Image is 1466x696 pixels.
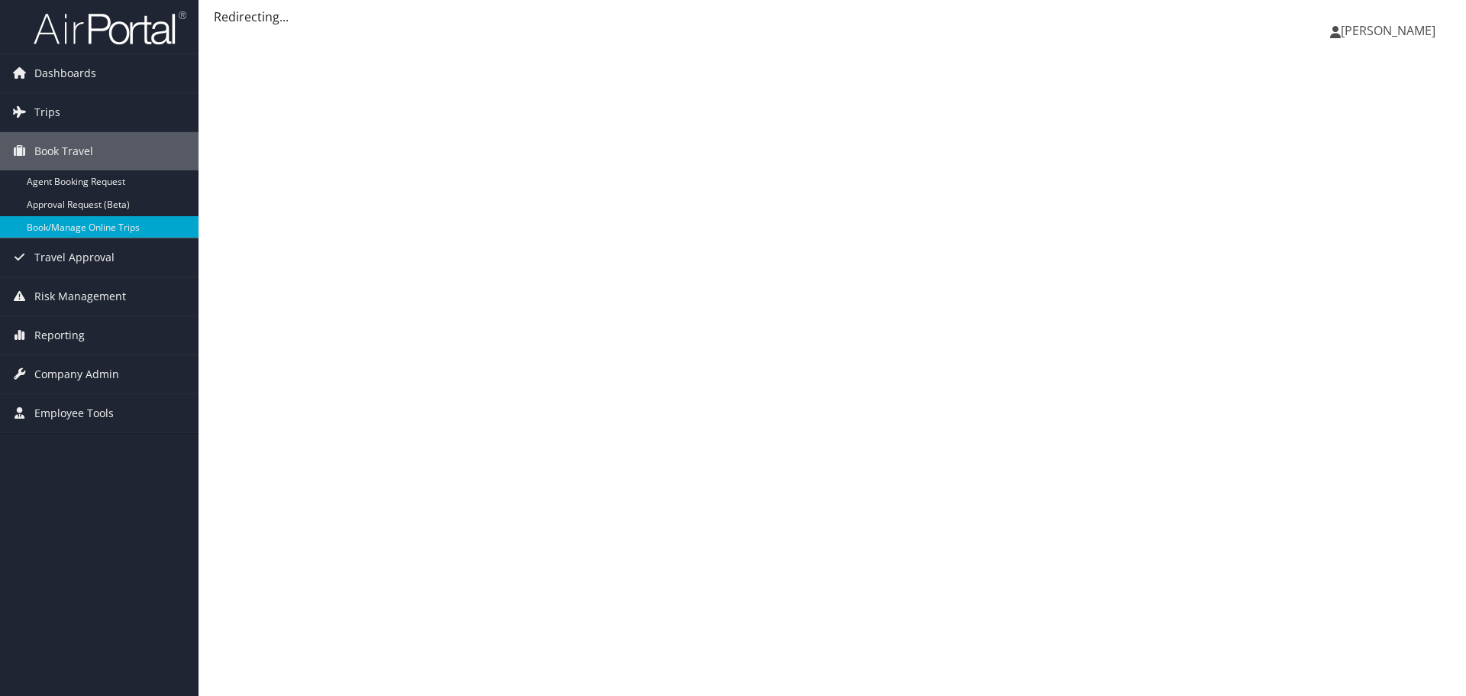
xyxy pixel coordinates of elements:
[34,93,60,131] span: Trips
[34,277,126,316] span: Risk Management
[214,8,1451,26] div: Redirecting...
[34,10,186,46] img: airportal-logo.png
[34,54,96,92] span: Dashboards
[34,394,114,432] span: Employee Tools
[34,316,85,354] span: Reporting
[1341,22,1435,39] span: [PERSON_NAME]
[34,355,119,393] span: Company Admin
[1330,8,1451,53] a: [PERSON_NAME]
[34,132,93,170] span: Book Travel
[34,238,115,277] span: Travel Approval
